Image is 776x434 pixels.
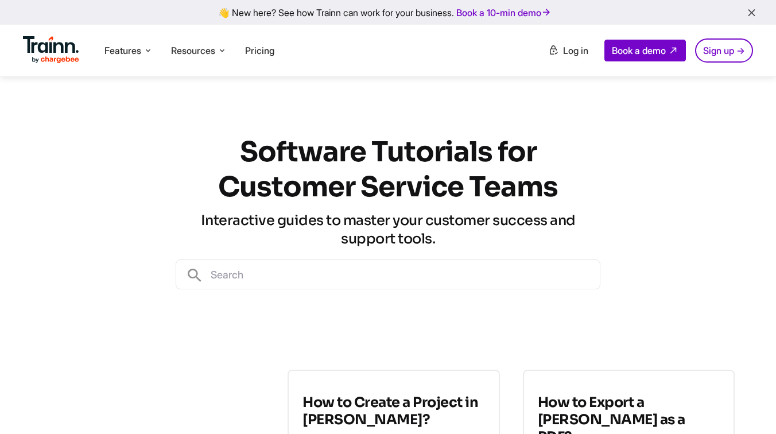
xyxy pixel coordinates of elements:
[695,38,753,63] a: Sign up →
[454,5,554,21] a: Book a 10-min demo
[604,40,686,61] a: Book a demo
[563,45,588,56] span: Log in
[719,379,776,434] iframe: Chat Widget
[7,7,769,18] div: 👋 New here? See how Trainn can work for your business.
[176,211,600,248] h3: Interactive guides to master your customer success and support tools.
[204,260,600,289] input: Search
[104,44,141,57] span: Features
[541,40,595,61] a: Log in
[176,134,600,204] h1: Software Tutorials for Customer Service Teams
[171,44,215,57] span: Resources
[302,394,484,428] h3: How to Create a Project in [PERSON_NAME]?
[245,45,274,56] a: Pricing
[612,45,666,56] span: Book a demo
[23,36,79,64] img: Trainn Logo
